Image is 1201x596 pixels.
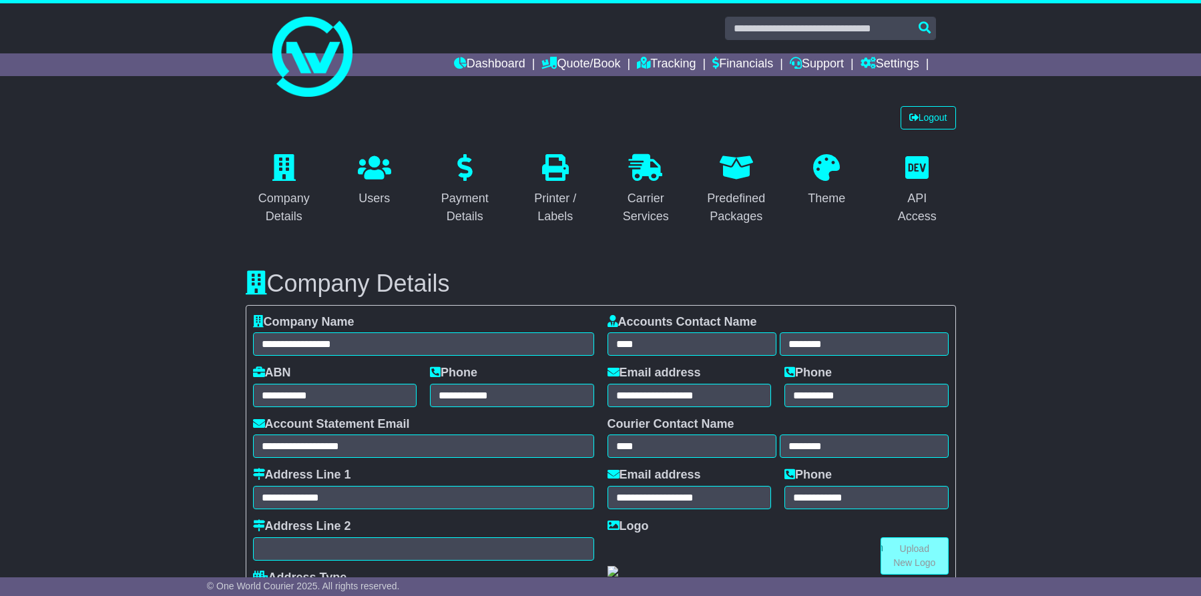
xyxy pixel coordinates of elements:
span: © One World Courier 2025. All rights reserved. [207,581,400,591]
div: Predefined Packages [706,190,766,226]
a: Theme [799,150,854,212]
div: Company Details [254,190,314,226]
div: Users [358,190,391,208]
a: API Access [879,150,956,230]
a: Payment Details [427,150,504,230]
a: Dashboard [454,53,525,76]
label: Company Name [253,315,354,330]
label: Accounts Contact Name [608,315,757,330]
label: Address Line 2 [253,519,351,534]
a: Predefined Packages [698,150,775,230]
div: API Access [887,190,947,226]
img: GetCustomerLogo [608,566,618,577]
a: Company Details [246,150,323,230]
a: Support [790,53,844,76]
label: Logo [608,519,649,534]
label: Address Line 1 [253,468,351,483]
a: Tracking [637,53,696,76]
a: Settings [861,53,919,76]
a: Users [349,150,400,212]
label: Courier Contact Name [608,417,734,432]
div: Printer / Labels [525,190,585,226]
label: Phone [784,468,832,483]
label: Address Type [253,571,347,585]
a: Quote/Book [541,53,620,76]
label: ABN [253,366,291,380]
a: Printer / Labels [517,150,594,230]
label: Phone [430,366,477,380]
div: Payment Details [435,190,495,226]
div: Carrier Services [616,190,676,226]
label: Phone [784,366,832,380]
div: Theme [808,190,845,208]
label: Account Statement Email [253,417,410,432]
h3: Company Details [246,270,956,297]
label: Email address [608,468,701,483]
label: Email address [608,366,701,380]
a: Logout [901,106,956,129]
a: Carrier Services [608,150,685,230]
a: Upload New Logo [881,537,949,575]
a: Financials [712,53,773,76]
